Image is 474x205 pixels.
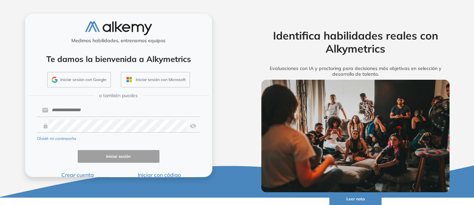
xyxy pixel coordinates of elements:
[121,72,190,87] button: Iniciar sesión con Microsoft
[28,38,209,44] h5: Medimos habilidades, entrenamos equipos
[37,136,76,142] button: Olvidé mi contraseña
[47,72,111,87] button: Iniciar sesión con Google
[261,80,450,193] img: img-more-info
[251,66,460,77] h5: Evaluaciones con IA y proctoring para decisiones más objetivas en selección y desarrollo de talento.
[52,77,58,83] img: GMAIL_ICON
[119,171,200,179] button: Iniciar con código
[251,29,460,55] h2: Identifica habilidades reales con Alkymetrics
[125,76,133,83] img: OUTLOOK_ICON
[85,21,152,35] img: logo-alkemy
[37,171,119,179] button: Crear cuenta
[190,120,196,132] img: asd
[78,150,159,163] button: Iniciar sesión
[34,54,203,64] h4: Te damos la bienvenida a Alkymetrics
[99,92,138,99] span: o también puedes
